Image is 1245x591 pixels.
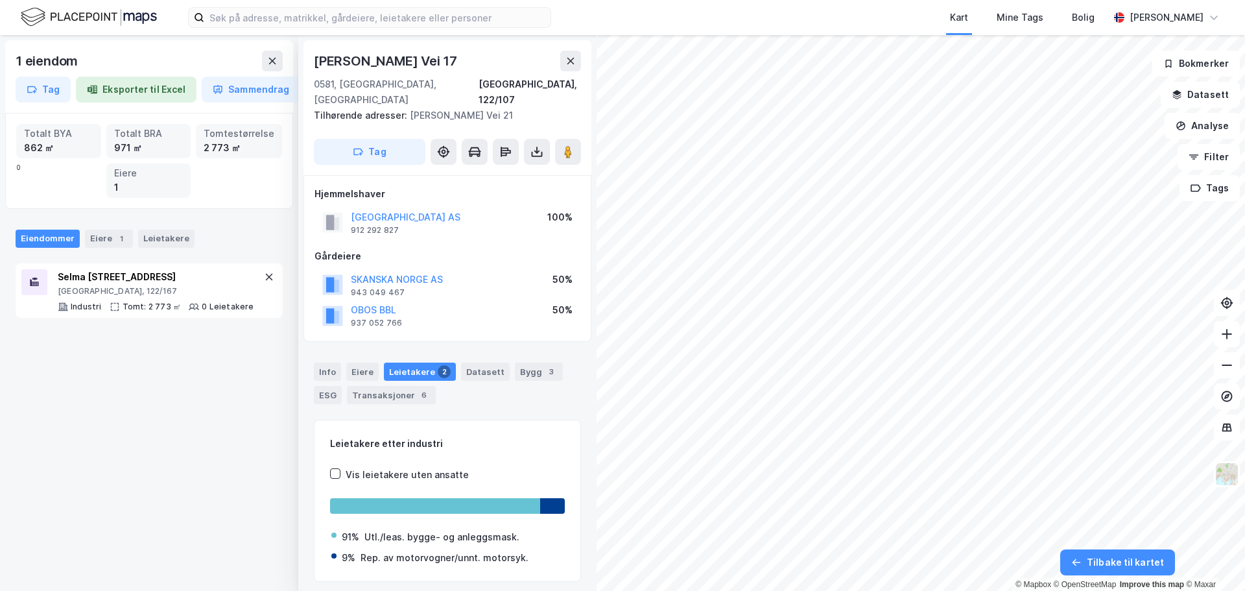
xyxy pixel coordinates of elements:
div: [GEOGRAPHIC_DATA], 122/107 [479,77,581,108]
a: Improve this map [1120,580,1184,589]
div: 91% [342,529,359,545]
button: Tag [314,139,425,165]
div: 943 049 467 [351,287,405,298]
div: Kontrollprogram for chat [1180,529,1245,591]
button: Filter [1178,144,1240,170]
div: Leietakere [138,230,195,248]
div: 971 ㎡ [114,141,184,155]
div: Hjemmelshaver [314,186,580,202]
div: [GEOGRAPHIC_DATA], 122/167 [58,286,254,296]
div: Kart [950,10,968,25]
button: Analyse [1165,113,1240,139]
div: Bolig [1072,10,1095,25]
div: Mine Tags [997,10,1043,25]
button: Tags [1180,175,1240,201]
div: 1 [114,180,184,195]
div: Info [314,363,341,381]
div: 0 Leietakere [202,302,254,312]
div: Datasett [461,363,510,381]
div: Industri [71,302,102,312]
img: Z [1215,462,1239,487]
div: 50% [552,272,573,287]
img: logo.f888ab2527a4732fd821a326f86c7f29.svg [21,6,157,29]
div: [PERSON_NAME] Vei 17 [314,51,460,71]
button: Tag [16,77,71,103]
div: 6 [418,389,431,402]
iframe: Chat Widget [1180,529,1245,591]
span: Tilhørende adresser: [314,110,410,121]
input: Søk på adresse, matrikkel, gårdeiere, leietakere eller personer [204,8,551,27]
div: 1 [115,232,128,245]
div: 1 eiendom [16,51,80,71]
div: 912 292 827 [351,225,399,235]
a: OpenStreetMap [1054,580,1117,589]
div: Totalt BYA [24,127,93,141]
div: Totalt BRA [114,127,184,141]
a: Mapbox [1015,580,1051,589]
div: 100% [547,210,573,225]
div: Rep. av motorvogner/unnt. motorsyk. [361,550,528,566]
button: Sammendrag [202,77,300,103]
div: [PERSON_NAME] [1130,10,1203,25]
div: Vis leietakere uten ansatte [346,467,469,483]
div: Bygg [515,363,563,381]
div: 2 773 ㎡ [204,141,274,155]
button: Datasett [1161,82,1240,108]
div: 0581, [GEOGRAPHIC_DATA], [GEOGRAPHIC_DATA] [314,77,479,108]
div: 9% [342,550,355,566]
div: Eiere [346,363,379,381]
div: ESG [314,386,342,404]
div: 937 052 766 [351,318,402,328]
button: Eksporter til Excel [76,77,196,103]
div: Eiere [85,230,133,248]
div: Transaksjoner [347,386,436,404]
div: [PERSON_NAME] Vei 21 [314,108,571,123]
button: Bokmerker [1152,51,1240,77]
div: 2 [438,365,451,378]
div: Tomtestørrelse [204,127,274,141]
div: 3 [545,365,558,378]
div: Leietakere etter industri [330,436,565,452]
div: Tomt: 2 773 ㎡ [123,302,182,312]
div: Leietakere [384,363,456,381]
div: Gårdeiere [314,248,580,264]
button: Tilbake til kartet [1060,549,1175,575]
div: 50% [552,302,573,318]
div: Eiendommer [16,230,80,248]
div: Utl./leas. bygge- og anleggsmask. [364,529,519,545]
div: 862 ㎡ [24,141,93,155]
div: 0 [16,124,282,198]
div: Eiere [114,166,184,180]
div: Selma [STREET_ADDRESS] [58,269,254,285]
